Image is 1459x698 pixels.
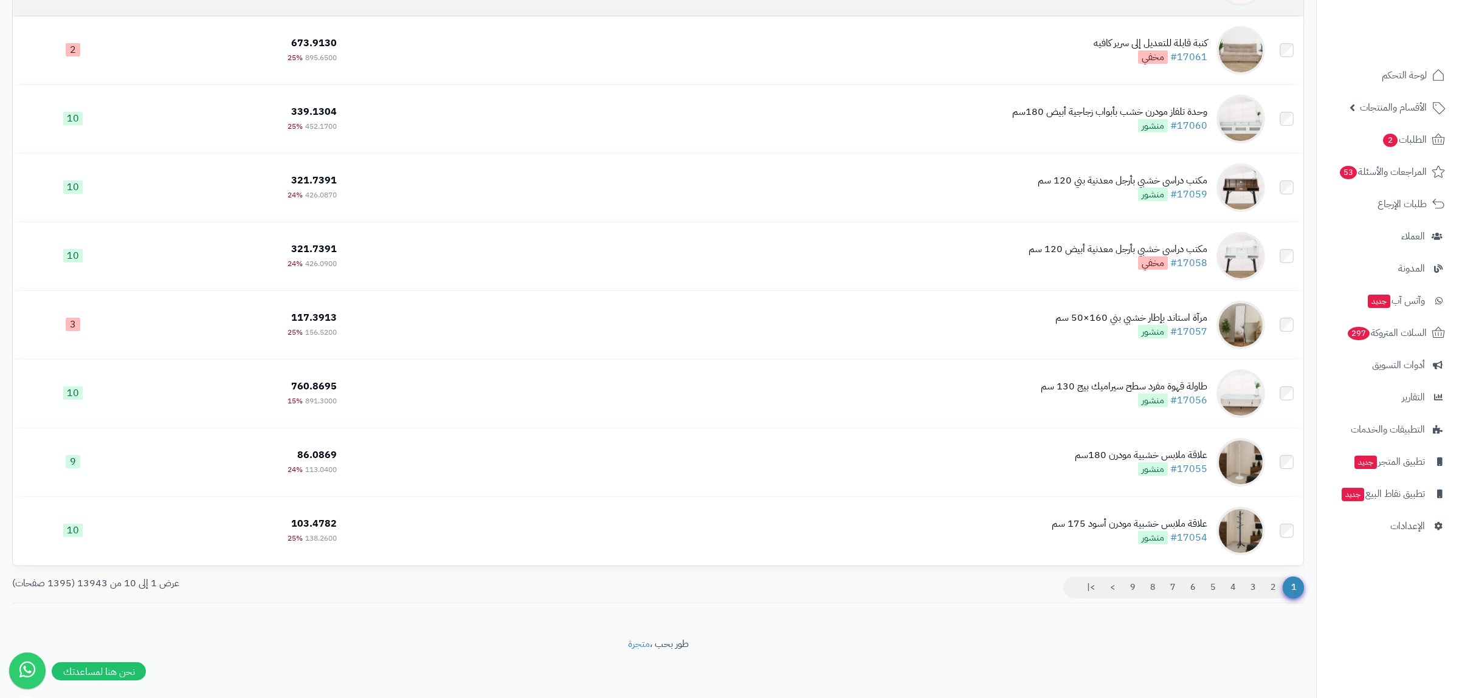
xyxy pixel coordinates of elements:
[1029,242,1207,256] div: مكتب دراسي خشبي بأرجل معدنية أبيض 120 سم
[1243,577,1263,598] a: 3
[1324,415,1452,444] a: التطبيقات والخدمات
[1094,36,1207,50] div: كنبة قابلة للتعديل إلى سرير كافيه
[1324,222,1452,251] a: العملاء
[1360,99,1427,116] span: الأقسام والمنتجات
[291,36,337,50] span: 673.9130
[305,533,337,544] span: 138.2600
[1102,577,1123,598] a: >
[63,524,83,537] span: 10
[1138,325,1168,338] span: منشور
[1324,254,1452,283] a: المدونة
[1079,577,1103,598] a: >|
[1122,577,1143,598] a: 9
[1170,462,1207,476] a: #17055
[1324,479,1452,508] a: تطبيق نقاط البيعجديد
[288,258,303,269] span: 24%
[1402,389,1425,406] span: التقارير
[3,577,658,590] div: عرض 1 إلى 10 من 13943 (1395 صفحات)
[297,448,337,462] span: 86.0869
[63,249,83,262] span: 10
[305,121,337,132] span: 452.1700
[288,533,303,544] span: 25%
[1367,292,1425,309] span: وآتس آب
[1216,95,1265,143] img: وحدة تلفاز مودرن خشب بأبواب زجاجية أبيض 180سم
[1342,488,1364,501] span: جديد
[1138,394,1168,407] span: منشور
[1182,577,1203,598] a: 6
[1216,301,1265,349] img: مرآة استاند بإطار خشبي بني 160×50 سم
[1170,530,1207,545] a: #17054
[291,173,337,188] span: 321.7391
[1170,256,1207,270] a: #17058
[288,121,303,132] span: 25%
[291,516,337,531] span: 103.4782
[1324,157,1452,186] a: المراجعات والأسئلة53
[63,112,83,125] span: 10
[1354,456,1377,469] span: جديد
[66,43,80,56] span: 2
[1216,438,1265,487] img: علاقة ملابس خشبية مودرن 180سم
[305,395,337,406] span: 891.3000
[1162,577,1183,598] a: 7
[288,190,303,200] span: 24%
[1339,163,1427,180] span: المراجعات والأسئلة
[1283,577,1304,598] span: 1
[1138,50,1168,64] span: مخفي
[1216,163,1265,212] img: مكتب دراسي خشبي بأرجل معدنية بني 120 سم
[1324,318,1452,347] a: السلات المتروكة297
[1055,311,1207,325] div: مرآة استاند بإطار خشبي بني 160×50 سم
[1340,166,1357,179] span: 53
[288,52,303,63] span: 25%
[305,190,337,200] span: 426.0870
[291,379,337,394] span: 760.8695
[291,104,337,119] span: 339.1304
[1348,327,1370,340] span: 297
[291,242,337,256] span: 321.7391
[628,637,650,651] a: متجرة
[1372,357,1425,374] span: أدوات التسويق
[1324,512,1452,541] a: الإعدادات
[305,327,337,338] span: 156.5200
[305,258,337,269] span: 426.0900
[1324,286,1452,315] a: وآتس آبجديد
[1138,188,1168,201] span: منشور
[288,327,303,338] span: 25%
[1368,295,1390,308] span: جديد
[1138,256,1168,270] span: مخفي
[1324,61,1452,90] a: لوحة التحكم
[1223,577,1243,598] a: 4
[1041,380,1207,394] div: طاولة قهوة مفرد سطح سيراميك بيج 130 سم
[1142,577,1163,598] a: 8
[1378,196,1427,213] span: طلبات الإرجاع
[1012,105,1207,119] div: وحدة تلفاز مودرن خشب بأبواب زجاجية أبيض 180سم
[1340,485,1425,502] span: تطبيق نقاط البيع
[305,464,337,475] span: 113.0400
[63,386,83,400] span: 10
[291,310,337,325] span: 117.3913
[1324,351,1452,380] a: أدوات التسويق
[1382,67,1427,84] span: لوحة التحكم
[1398,260,1425,277] span: المدونة
[1170,187,1207,202] a: #17059
[1324,447,1452,476] a: تطبيق المتجرجديد
[1347,324,1427,341] span: السلات المتروكة
[66,318,80,331] span: 3
[1324,125,1452,154] a: الطلبات2
[1075,448,1207,462] div: علاقة ملابس خشبية مودرن 180سم
[1382,131,1427,148] span: الطلبات
[1324,383,1452,412] a: التقارير
[1138,119,1168,132] span: منشور
[1216,26,1265,75] img: كنبة قابلة للتعديل إلى سرير كافيه
[1324,190,1452,219] a: طلبات الإرجاع
[1216,507,1265,555] img: علاقة ملابس خشبية مودرن أسود 175 سم
[1170,118,1207,133] a: #17060
[1138,462,1168,476] span: منشور
[1353,453,1425,470] span: تطبيق المتجر
[1216,369,1265,418] img: طاولة قهوة مفرد سطح سيراميك بيج 130 سم
[1216,232,1265,281] img: مكتب دراسي خشبي بأرجل معدنية أبيض 120 سم
[1052,517,1207,531] div: علاقة ملابس خشبية مودرن أسود 175 سم
[1351,421,1425,438] span: التطبيقات والخدمات
[66,455,80,468] span: 9
[305,52,337,63] span: 895.6500
[1170,393,1207,408] a: #17056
